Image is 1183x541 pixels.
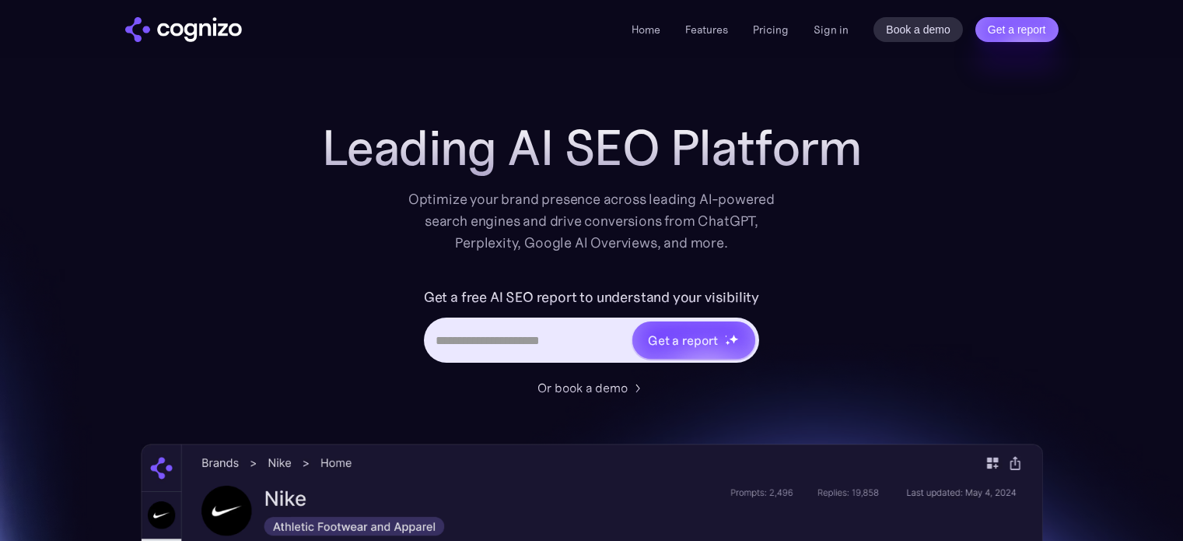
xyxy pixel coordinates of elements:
img: star [725,340,730,346]
a: Or book a demo [537,378,646,397]
label: Get a free AI SEO report to understand your visibility [424,285,759,310]
a: Sign in [814,20,849,39]
a: Features [685,23,728,37]
img: star [729,334,739,344]
div: Optimize your brand presence across leading AI-powered search engines and drive conversions from ... [401,188,783,254]
form: Hero URL Input Form [424,285,759,371]
a: Home [632,23,660,37]
a: Get a reportstarstarstar [631,320,757,360]
a: home [125,17,242,42]
a: Book a demo [873,17,963,42]
img: cognizo logo [125,17,242,42]
a: Pricing [753,23,789,37]
img: star [725,335,727,337]
div: Get a report [648,331,718,350]
a: Get a report [975,17,1059,42]
h1: Leading AI SEO Platform [322,120,862,176]
div: Or book a demo [537,378,628,397]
